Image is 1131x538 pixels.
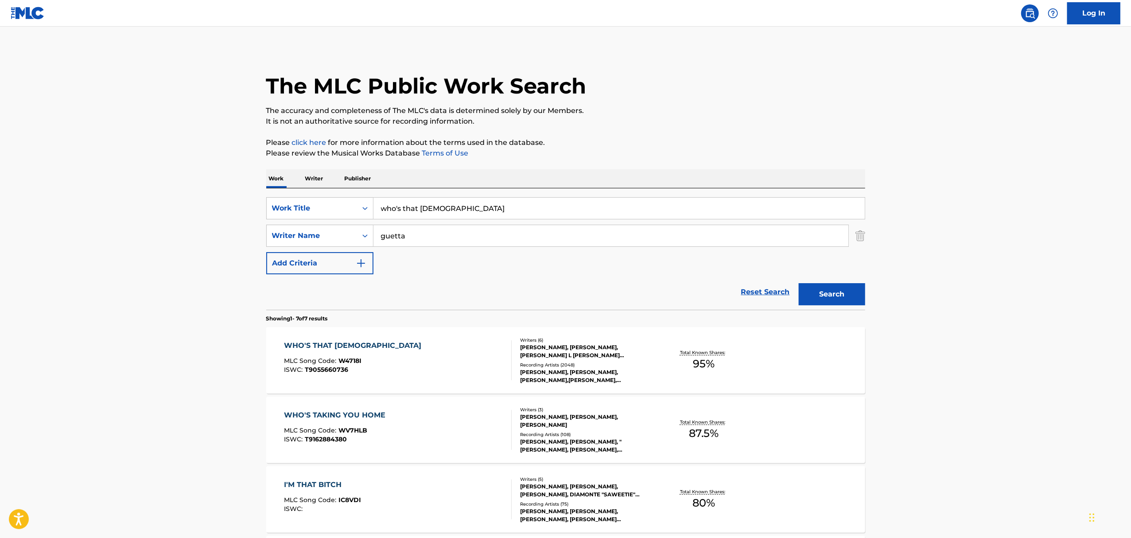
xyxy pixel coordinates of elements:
[284,340,426,351] div: WHO'S THAT [DEMOGRAPHIC_DATA]
[284,366,305,374] span: ISWC :
[266,327,865,394] a: WHO'S THAT [DEMOGRAPHIC_DATA]MLC Song Code:W4718IISWC:T9055660736Writers (6)[PERSON_NAME], [PERSO...
[266,116,865,127] p: It is not an authoritative source for recording information.
[520,476,654,483] div: Writers ( 5 )
[305,366,348,374] span: T9055660736
[305,435,347,443] span: T9162884380
[284,357,338,365] span: MLC Song Code :
[520,406,654,413] div: Writers ( 3 )
[266,252,373,274] button: Add Criteria
[266,169,287,188] p: Work
[520,337,654,343] div: Writers ( 6 )
[520,362,654,368] div: Recording Artists ( 2048 )
[737,282,794,302] a: Reset Search
[1025,8,1035,19] img: search
[284,410,390,421] div: WHO'S TAKING YOU HOME
[520,483,654,499] div: [PERSON_NAME], [PERSON_NAME], [PERSON_NAME], DIAMONTE "SAWEETIE" [PERSON_NAME]
[693,356,715,372] span: 95 %
[266,315,328,323] p: Showing 1 - 7 of 7 results
[266,197,865,310] form: Search Form
[1044,4,1062,22] div: Help
[266,105,865,116] p: The accuracy and completeness of The MLC's data is determined solely by our Members.
[266,137,865,148] p: Please for more information about the terms used in the database.
[799,283,865,305] button: Search
[338,426,367,434] span: WV7HLB
[855,225,865,247] img: Delete Criterion
[520,501,654,507] div: Recording Artists ( 75 )
[1087,495,1131,538] iframe: Chat Widget
[1089,504,1095,531] div: Drag
[338,496,361,504] span: IC8VDI
[520,343,654,359] div: [PERSON_NAME], [PERSON_NAME], [PERSON_NAME] L [PERSON_NAME] [PERSON_NAME], [PERSON_NAME], [PERSON...
[1021,4,1039,22] a: Public Search
[284,496,338,504] span: MLC Song Code :
[689,425,719,441] span: 87.5 %
[520,507,654,523] div: [PERSON_NAME], [PERSON_NAME], [PERSON_NAME], [PERSON_NAME] (GLOWINTHEDARK), [PERSON_NAME], [PERSO...
[266,397,865,463] a: WHO'S TAKING YOU HOMEMLC Song Code:WV7HLBISWC:T9162884380Writers (3)[PERSON_NAME], [PERSON_NAME],...
[266,73,587,99] h1: The MLC Public Work Search
[520,368,654,384] div: [PERSON_NAME], [PERSON_NAME], [PERSON_NAME],[PERSON_NAME], [PERSON_NAME], [PERSON_NAME], [PERSON_...
[284,426,338,434] span: MLC Song Code :
[680,419,727,425] p: Total Known Shares:
[520,413,654,429] div: [PERSON_NAME], [PERSON_NAME], [PERSON_NAME]
[303,169,326,188] p: Writer
[338,357,361,365] span: W4718I
[284,480,361,490] div: I'M THAT BITCH
[520,431,654,438] div: Recording Artists ( 108 )
[272,230,352,241] div: Writer Name
[292,138,326,147] a: click here
[284,505,305,513] span: ISWC :
[1048,8,1058,19] img: help
[1067,2,1120,24] a: Log In
[272,203,352,214] div: Work Title
[680,488,727,495] p: Total Known Shares:
[266,148,865,159] p: Please review the Musical Works Database
[692,495,715,511] span: 80 %
[680,349,727,356] p: Total Known Shares:
[342,169,374,188] p: Publisher
[266,466,865,533] a: I'M THAT BITCHMLC Song Code:IC8VDIISWC:Writers (5)[PERSON_NAME], [PERSON_NAME], [PERSON_NAME], DI...
[356,258,366,269] img: 9d2ae6d4665cec9f34b9.svg
[520,438,654,454] div: [PERSON_NAME], [PERSON_NAME], "[PERSON_NAME], [PERSON_NAME], [PERSON_NAME], [PERSON_NAME], [PERSO...
[420,149,469,157] a: Terms of Use
[284,435,305,443] span: ISWC :
[11,7,45,19] img: MLC Logo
